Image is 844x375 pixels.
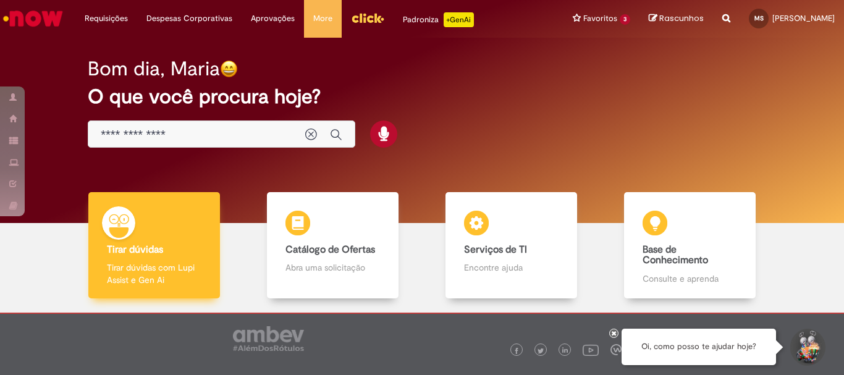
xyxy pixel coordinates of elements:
[233,326,304,351] img: logo_footer_ambev_rotulo_gray.png
[85,12,128,25] span: Requisições
[754,14,764,22] span: MS
[513,348,520,354] img: logo_footer_facebook.png
[243,192,422,299] a: Catálogo de Ofertas Abra uma solicitação
[107,261,201,286] p: Tirar dúvidas com Lupi Assist e Gen Ai
[220,60,238,78] img: happy-face.png
[88,58,220,80] h2: Bom dia, Maria
[788,329,825,366] button: Iniciar Conversa de Suporte
[601,192,779,299] a: Base de Conhecimento Consulte e aprenda
[285,243,375,256] b: Catálogo de Ofertas
[88,86,756,107] h2: O que você procura hoje?
[351,9,384,27] img: click_logo_yellow_360x200.png
[610,344,622,355] img: logo_footer_workplace.png
[422,192,601,299] a: Serviços de TI Encontre ajuda
[251,12,295,25] span: Aprovações
[538,348,544,354] img: logo_footer_twitter.png
[643,243,708,267] b: Base de Conhecimento
[464,243,527,256] b: Serviços de TI
[622,329,776,365] div: Oi, como posso te ajudar hoje?
[583,342,599,358] img: logo_footer_youtube.png
[146,12,232,25] span: Despesas Corporativas
[107,243,163,256] b: Tirar dúvidas
[285,261,379,274] p: Abra uma solicitação
[649,13,704,25] a: Rascunhos
[464,261,558,274] p: Encontre ajuda
[620,14,630,25] span: 3
[403,12,474,27] div: Padroniza
[562,347,568,355] img: logo_footer_linkedin.png
[583,12,617,25] span: Favoritos
[643,272,736,285] p: Consulte e aprenda
[772,13,835,23] span: [PERSON_NAME]
[65,192,243,299] a: Tirar dúvidas Tirar dúvidas com Lupi Assist e Gen Ai
[313,12,332,25] span: More
[659,12,704,24] span: Rascunhos
[444,12,474,27] p: +GenAi
[1,6,65,31] img: ServiceNow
